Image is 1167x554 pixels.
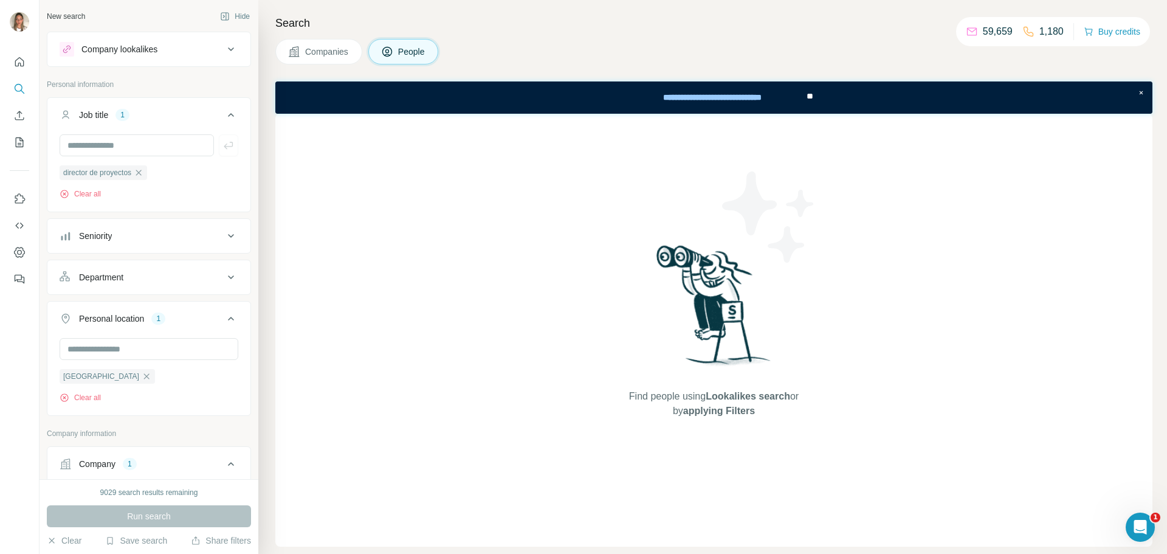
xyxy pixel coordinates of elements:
button: Use Surfe API [10,215,29,237]
p: 1,180 [1039,24,1064,39]
button: Dashboard [10,241,29,263]
span: [GEOGRAPHIC_DATA] [63,371,139,382]
div: Company lookalikes [81,43,157,55]
iframe: Banner [275,81,1152,114]
button: Clear [47,535,81,547]
button: Clear all [60,189,101,199]
div: 1 [115,109,129,120]
div: New search [47,11,85,22]
div: Personal location [79,313,144,325]
button: Seniority [47,221,250,251]
button: Clear all [60,392,101,403]
div: 1 [123,459,137,469]
button: Enrich CSV [10,105,29,126]
button: Feedback [10,268,29,290]
button: Company1 [47,449,250,483]
span: 1 [1151,513,1160,522]
div: 9029 search results remaining [100,487,198,498]
span: director de proyectos [63,167,131,178]
button: Company lookalikes [47,35,250,64]
p: Personal information [47,79,251,90]
h4: Search [275,15,1152,32]
img: Surfe Illustration - Stars [714,162,824,272]
button: Quick start [10,51,29,73]
span: Companies [305,46,349,58]
p: 59,659 [983,24,1013,39]
div: Company [79,458,115,470]
button: Buy credits [1084,23,1140,40]
button: Use Surfe on LinkedIn [10,188,29,210]
button: My lists [10,131,29,153]
div: Department [79,271,123,283]
button: Hide [212,7,258,26]
span: Find people using or by [616,389,811,418]
span: Lookalikes search [706,391,790,401]
iframe: Intercom live chat [1126,513,1155,542]
button: Personal location1 [47,304,250,338]
div: 1 [151,313,165,324]
button: Share filters [191,535,251,547]
p: Company information [47,428,251,439]
img: Avatar [10,12,29,32]
button: Job title1 [47,100,250,134]
div: Seniority [79,230,112,242]
span: applying Filters [683,406,755,416]
div: Job title [79,109,108,121]
button: Save search [105,535,167,547]
img: Surfe Illustration - Woman searching with binoculars [651,242,777,378]
button: Department [47,263,250,292]
button: Search [10,78,29,100]
span: People [398,46,426,58]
